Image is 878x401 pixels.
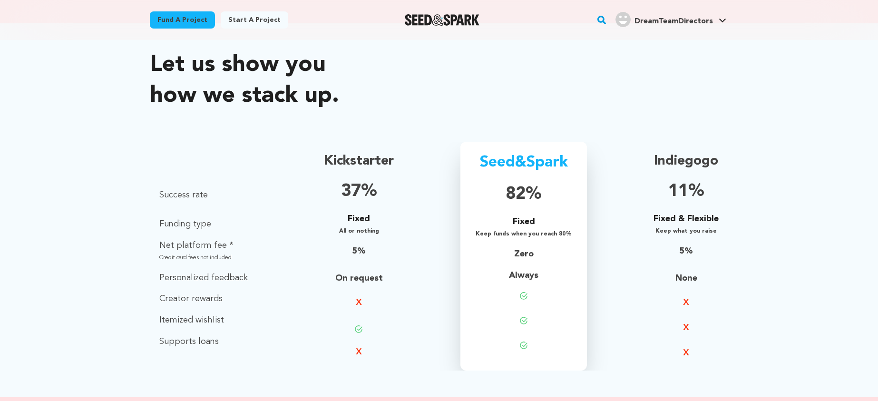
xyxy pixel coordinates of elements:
[159,292,248,306] p: Creator rewards
[159,313,248,327] p: Itemized wishlist
[614,10,728,30] span: DreamTeamDirectors's Profile
[476,269,572,283] p: Always
[476,229,572,240] p: Keep funds when you reach 80%
[476,215,572,229] p: Fixed
[324,151,394,171] p: Kickstarter
[615,12,631,27] img: user.png
[150,50,342,112] p: Let us show you how we stack up.
[159,253,248,264] p: Credit card fees not included
[221,11,288,29] a: Start a project
[634,18,713,25] span: DreamTeamDirectors
[476,151,572,174] p: Seed&Spark
[324,212,394,226] p: Fixed
[159,239,248,253] p: Net platform fee *
[405,14,479,26] img: Seed&Spark Logo Dark Mode
[159,210,248,231] p: Funding type
[654,212,719,226] p: Fixed & Flexible
[654,245,719,258] p: 5%
[159,179,248,202] p: Success rate
[159,335,248,349] p: Supports loans
[324,179,394,205] p: 37%
[614,10,728,27] a: DreamTeamDirectors's Profile
[654,179,719,205] p: 11%
[159,151,248,171] p: Definition
[615,12,713,27] div: DreamTeamDirectors's Profile
[324,226,394,237] p: All or nothing
[324,245,394,258] p: 5%
[654,266,719,285] p: None
[476,182,572,207] p: 82%
[405,14,479,26] a: Seed&Spark Homepage
[324,266,394,285] p: On request
[654,226,719,237] p: Keep what you raise
[476,247,572,261] p: Zero
[150,11,215,29] a: Fund a project
[159,271,248,285] p: Personalized feedback
[654,151,719,171] p: Indiegogo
